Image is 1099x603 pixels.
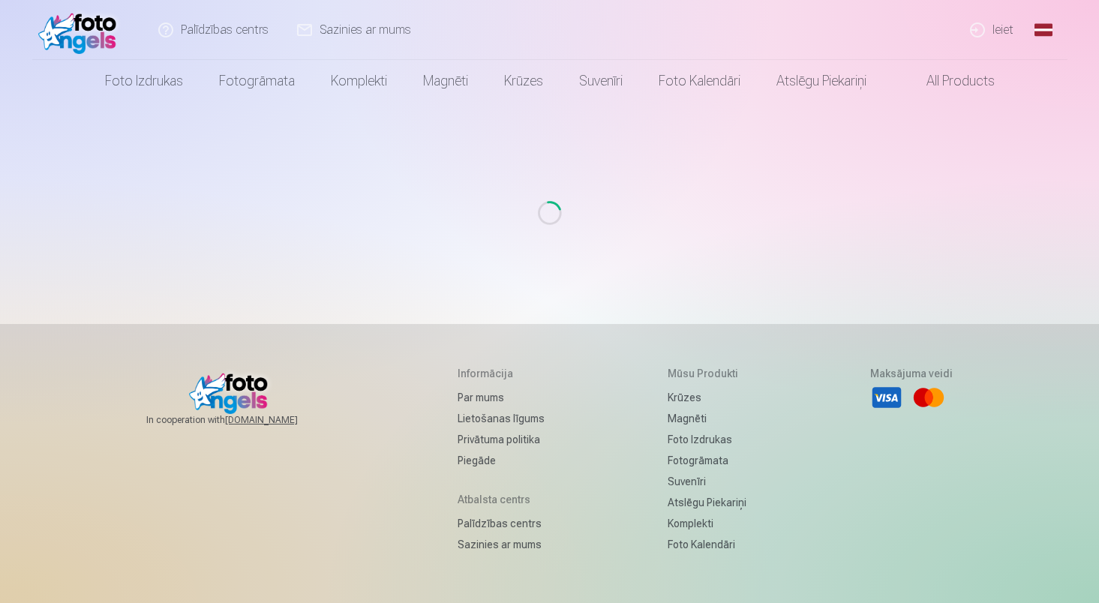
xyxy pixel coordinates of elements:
[458,408,545,429] a: Lietošanas līgums
[486,60,561,102] a: Krūzes
[458,513,545,534] a: Palīdzības centrs
[668,492,746,513] a: Atslēgu piekariņi
[458,534,545,555] a: Sazinies ar mums
[458,429,545,450] a: Privātuma politika
[870,381,903,414] li: Visa
[458,492,545,507] h5: Atbalsta centrs
[146,414,334,426] span: In cooperation with
[758,60,884,102] a: Atslēgu piekariņi
[458,387,545,408] a: Par mums
[405,60,486,102] a: Magnēti
[668,471,746,492] a: Suvenīri
[458,450,545,471] a: Piegāde
[668,408,746,429] a: Magnēti
[668,534,746,555] a: Foto kalendāri
[668,513,746,534] a: Komplekti
[201,60,313,102] a: Fotogrāmata
[668,366,746,381] h5: Mūsu produkti
[668,387,746,408] a: Krūzes
[225,414,334,426] a: [DOMAIN_NAME]
[87,60,201,102] a: Foto izdrukas
[912,381,945,414] li: Mastercard
[313,60,405,102] a: Komplekti
[458,366,545,381] h5: Informācija
[561,60,641,102] a: Suvenīri
[668,450,746,471] a: Fotogrāmata
[641,60,758,102] a: Foto kalendāri
[38,6,125,54] img: /fa1
[870,366,953,381] h5: Maksājuma veidi
[884,60,1013,102] a: All products
[668,429,746,450] a: Foto izdrukas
